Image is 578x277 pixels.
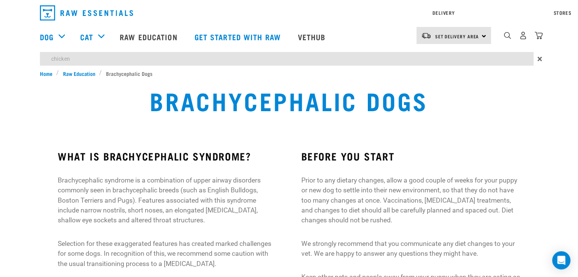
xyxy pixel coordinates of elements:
span: Home [40,69,52,77]
a: Dog [40,31,54,42]
img: user.png [519,31,527,39]
h1: Brachycephalic Dogs [150,87,428,114]
img: home-icon@2x.png [535,31,543,39]
h3: WHAT IS BRACHYCEPHALIC SYNDROME? [58,150,277,162]
a: Vethub [290,22,335,52]
span: Set Delivery Area [435,35,479,38]
a: Home [40,69,57,77]
a: Raw Education [112,22,187,52]
span: Raw Education [63,69,95,77]
a: Get started with Raw [187,22,290,52]
a: Delivery [432,11,454,14]
p: We strongly recommend that you communicate any diet changes to your vet. We are happy to answer a... [301,239,520,259]
a: Raw Education [59,69,99,77]
input: Search... [40,52,534,66]
p: Prior to any dietary changes, allow a good couple of weeks for your puppy or new dog to settle in... [301,175,520,225]
img: van-moving.png [421,32,431,39]
span: × [537,52,542,66]
nav: breadcrumbs [40,69,538,77]
p: Selection for these exaggerated features has created marked challenges for some dogs. In recognit... [58,239,277,269]
a: Stores [554,11,572,14]
div: Open Intercom Messenger [552,251,570,269]
img: home-icon-1@2x.png [504,32,511,39]
nav: dropdown navigation [34,2,545,24]
h3: BEFORE YOU START [301,150,520,162]
a: Cat [80,31,93,42]
p: Brachycephalic syndrome is a combination of upper airway disorders commonly seen in brachycephali... [58,175,277,225]
img: Raw Essentials Logo [40,5,133,20]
